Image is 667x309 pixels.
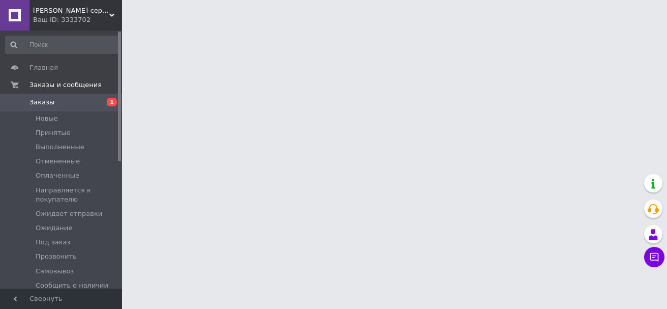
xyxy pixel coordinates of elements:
span: 1 [107,98,117,106]
span: Самовывоз [36,267,74,276]
span: Выполненные [36,143,84,152]
span: Направляется к покупателю [36,186,119,204]
button: Чат с покупателем [644,247,664,267]
span: Под заказ [36,238,70,247]
span: Принятые [36,128,71,137]
span: Ожидание [36,223,72,233]
span: Новые [36,114,58,123]
span: Ожидает отправки [36,209,102,218]
input: Поиск [5,36,120,54]
span: Заказы [29,98,54,107]
span: Главная [29,63,58,72]
div: Ваш ID: 3333702 [33,15,122,24]
span: Оплаченные [36,171,79,180]
span: Отмененные [36,157,80,166]
span: Алекс-сервіс [33,6,109,15]
span: Сообщить о наличии [36,281,108,290]
span: Заказы и сообщения [29,80,102,90]
span: Прозвонить [36,252,77,261]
